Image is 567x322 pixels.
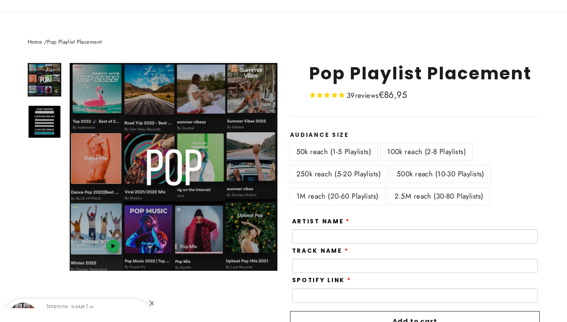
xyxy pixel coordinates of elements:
[290,188,385,205] label: 1M reach (20-60 Playlists)
[44,38,47,46] span: /
[347,90,379,100] span: 39 reviews
[390,165,491,183] label: 500k reach (10-30 Playlists)
[292,277,351,284] label: Spotify Link
[290,165,387,183] label: 250k reach (5-20 Playlists)
[309,90,379,102] span: Rated 4.7 out of 5 stars 39 reviews
[290,132,540,139] label: Audiance Size
[388,188,490,205] label: 2.5M reach (30-80 Playlists)
[309,63,540,84] h1: Pop Playlist Placement
[292,218,350,225] label: Artist Name
[290,143,378,160] label: 50k reach (1-5 Playlists)
[28,38,42,46] a: Home
[29,64,60,96] img: Pop Playlist Placement
[292,248,349,254] label: Track Name
[46,305,146,320] p: [PERSON_NAME] in [GEOGRAPHIC_DATA], [GEOGRAPHIC_DATA] purchased
[29,106,60,138] img: Pop Playlist Placement
[381,143,472,160] label: 100k reach (2-8 Playlists)
[379,89,408,101] span: €86,95
[355,90,379,100] span: reviews
[28,38,540,47] nav: breadcrumbs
